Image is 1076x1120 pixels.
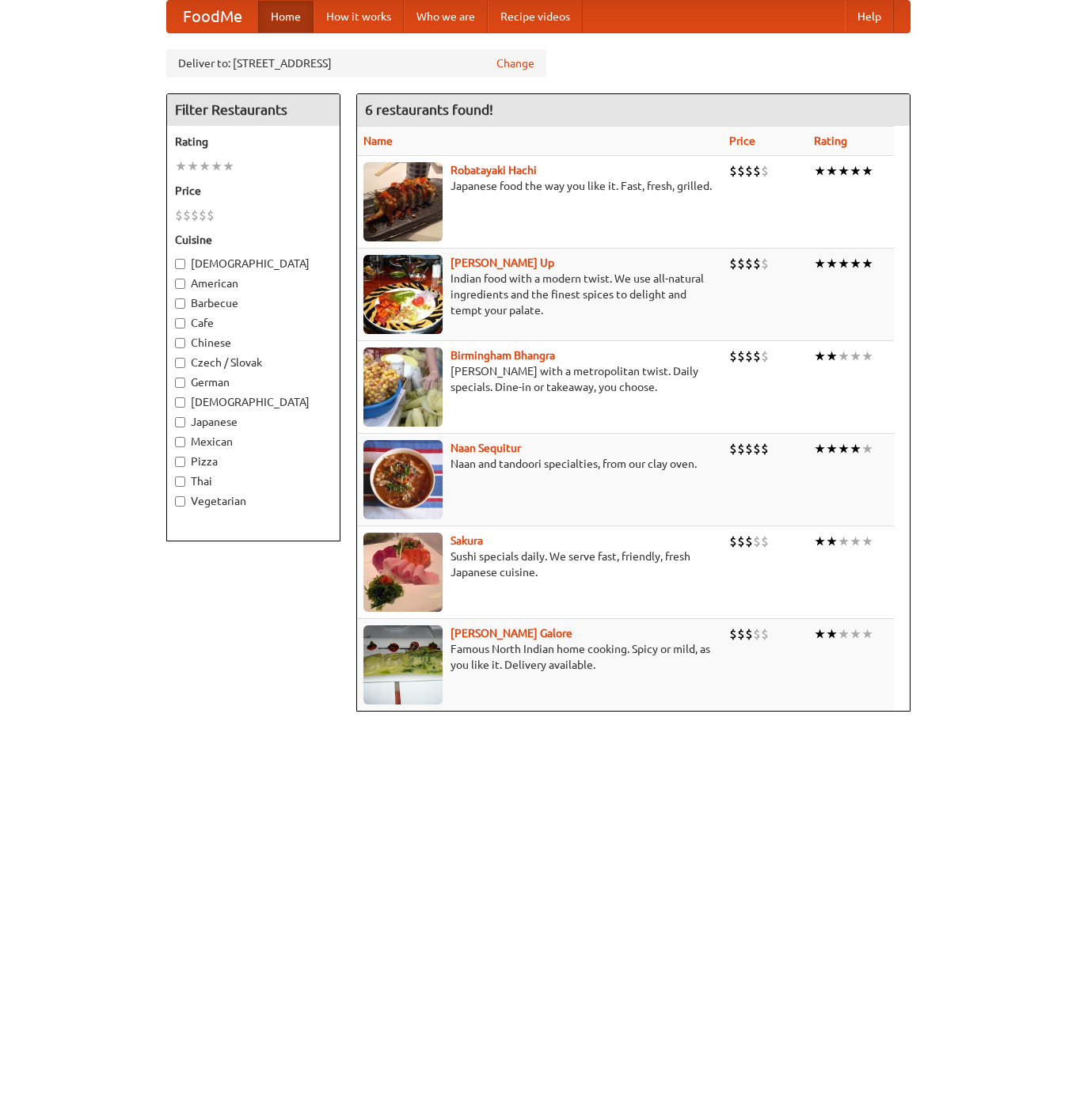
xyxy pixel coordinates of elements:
[814,255,826,272] li: ★
[850,255,861,272] li: ★
[175,338,185,348] input: Chinese
[861,162,873,180] li: ★
[753,625,761,643] li: $
[175,279,185,289] input: American
[191,207,199,224] li: $
[175,476,185,487] input: Thai
[363,162,443,241] img: robatayaki.jpg
[838,625,850,643] li: ★
[826,162,838,180] li: ★
[826,625,838,643] li: ★
[167,1,258,32] a: FoodMe
[175,457,185,467] input: Pizza
[737,625,745,643] li: $
[451,442,521,454] a: Naan Sequitur
[814,347,826,365] li: ★
[761,440,769,457] li: $
[175,378,185,388] input: German
[745,347,753,365] li: $
[761,625,769,643] li: $
[175,183,332,199] h5: Price
[175,454,332,469] label: Pizza
[850,162,861,180] li: ★
[814,533,826,550] li: ★
[845,1,894,32] a: Help
[404,1,488,32] a: Who we are
[814,162,826,180] li: ★
[363,549,717,580] p: Sushi specials daily. We serve fast, friendly, fresh Japanese cuisine.
[729,533,737,550] li: $
[753,255,761,272] li: $
[175,417,185,427] input: Japanese
[175,232,332,248] h5: Cuisine
[363,135,393,147] a: Name
[729,135,755,147] a: Price
[451,256,554,269] a: [PERSON_NAME] Up
[451,349,555,362] a: Birmingham Bhangra
[166,49,546,78] div: Deliver to: [STREET_ADDRESS]
[761,255,769,272] li: $
[753,533,761,550] li: $
[211,158,222,175] li: ★
[753,162,761,180] li: $
[314,1,404,32] a: How it works
[363,456,717,472] p: Naan and tandoori specialties, from our clay oven.
[861,255,873,272] li: ★
[737,533,745,550] li: $
[488,1,583,32] a: Recipe videos
[175,134,332,150] h5: Rating
[838,255,850,272] li: ★
[753,347,761,365] li: $
[175,158,187,175] li: ★
[496,55,534,71] a: Change
[363,625,443,704] img: currygalore.jpg
[753,440,761,457] li: $
[737,255,745,272] li: $
[175,295,332,311] label: Barbecue
[737,347,745,365] li: $
[838,162,850,180] li: ★
[850,533,861,550] li: ★
[451,534,483,547] b: Sakura
[175,473,332,489] label: Thai
[175,414,332,430] label: Japanese
[175,298,185,309] input: Barbecue
[745,255,753,272] li: $
[838,440,850,457] li: ★
[222,158,234,175] li: ★
[199,207,207,224] li: $
[745,625,753,643] li: $
[814,135,847,147] a: Rating
[175,318,185,328] input: Cafe
[363,178,717,194] p: Japanese food the way you like it. Fast, fresh, grilled.
[175,256,332,271] label: [DEMOGRAPHIC_DATA]
[745,440,753,457] li: $
[175,397,185,408] input: [DEMOGRAPHIC_DATA]
[363,533,443,612] img: sakura.jpg
[175,207,183,224] li: $
[826,440,838,457] li: ★
[737,440,745,457] li: $
[729,625,737,643] li: $
[187,158,199,175] li: ★
[175,496,185,507] input: Vegetarian
[761,347,769,365] li: $
[175,394,332,410] label: [DEMOGRAPHIC_DATA]
[451,164,537,177] b: Robatayaki Hachi
[861,625,873,643] li: ★
[761,162,769,180] li: $
[814,625,826,643] li: ★
[175,437,185,447] input: Mexican
[175,374,332,390] label: German
[826,347,838,365] li: ★
[850,625,861,643] li: ★
[729,162,737,180] li: $
[826,533,838,550] li: ★
[175,493,332,509] label: Vegetarian
[729,255,737,272] li: $
[175,315,332,331] label: Cafe
[729,347,737,365] li: $
[737,162,745,180] li: $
